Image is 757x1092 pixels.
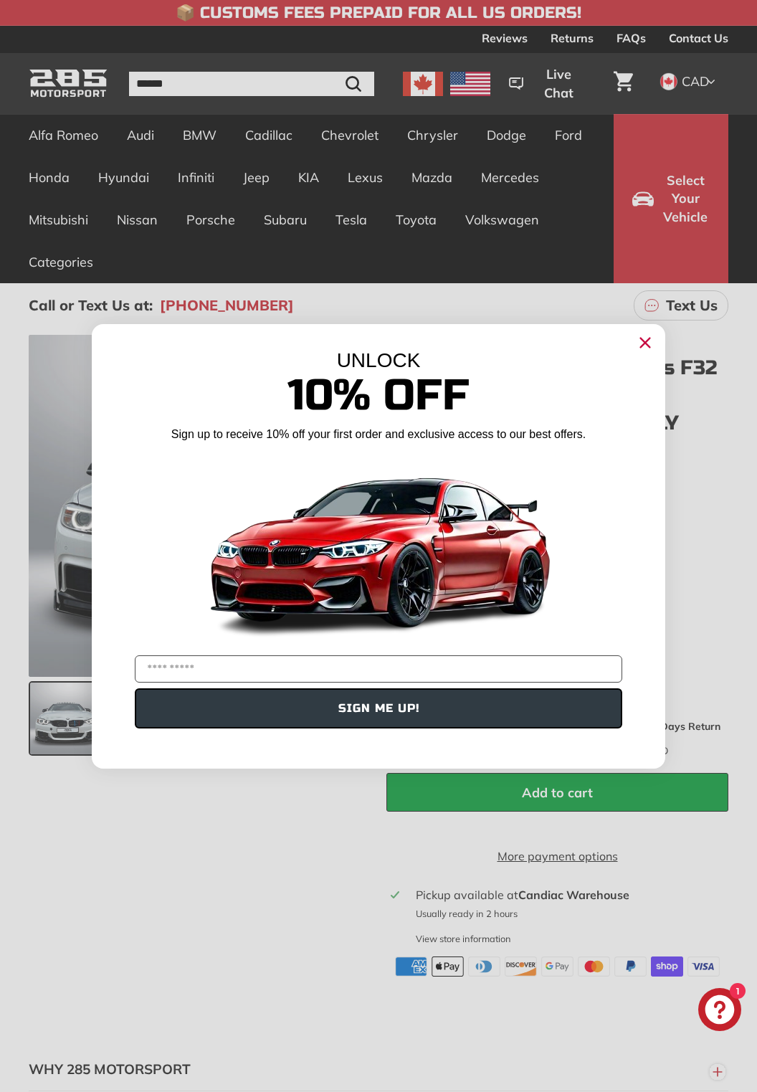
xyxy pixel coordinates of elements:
inbox-online-store-chat: Shopify online store chat [694,988,746,1035]
img: Banner showing BMW 4 Series Body kit [199,448,558,650]
span: Sign up to receive 10% off your first order and exclusive access to our best offers. [171,428,586,440]
button: SIGN ME UP! [135,688,622,728]
span: UNLOCK [337,349,421,371]
input: YOUR EMAIL [135,655,622,683]
span: 10% Off [287,369,470,422]
button: Close dialog [634,331,657,354]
